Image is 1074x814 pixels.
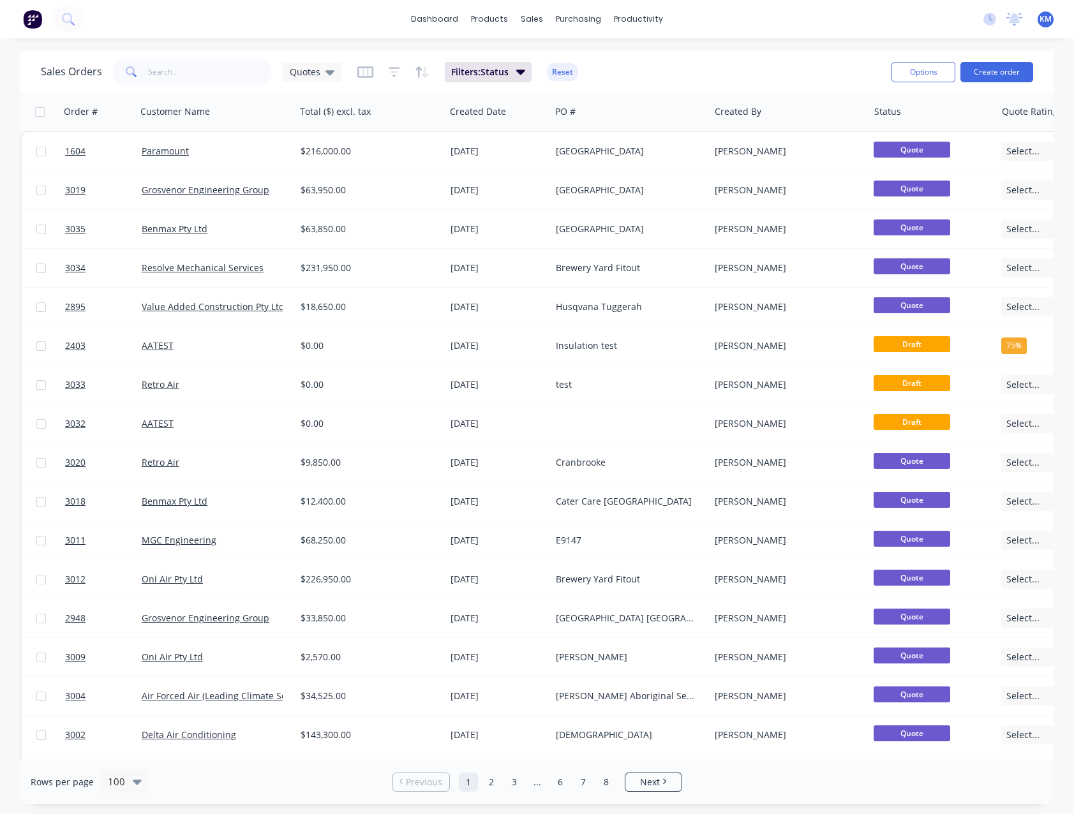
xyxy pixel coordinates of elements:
span: KM [1040,13,1052,25]
a: 3011 [65,521,142,559]
div: Created Date [450,105,506,118]
ul: Pagination [387,773,687,792]
div: [DATE] [451,378,546,391]
div: 75% [1001,337,1027,354]
div: $0.00 [301,339,433,352]
span: 3018 [65,495,86,508]
div: [DATE] [451,223,546,235]
div: $0.00 [301,378,433,391]
a: 3033 [65,366,142,404]
span: Select... [1006,690,1040,702]
div: [DATE] [451,300,546,313]
a: Grosvenor Engineering Group [142,184,269,196]
div: [DATE] [451,456,546,469]
span: 2403 [65,339,86,352]
div: [DATE] [451,573,546,586]
a: 3034 [65,249,142,287]
a: MGC Engineering [142,534,216,546]
a: Benmax Pty Ltd [142,495,207,507]
a: Retro Air [142,378,179,390]
div: $63,950.00 [301,184,433,196]
span: Quote [874,219,950,235]
a: Page 2 [482,773,501,792]
input: Search... [148,59,272,85]
button: Reset [547,63,578,81]
span: 3011 [65,534,86,547]
span: Quote [874,725,950,741]
span: 3032 [65,417,86,430]
span: 3009 [65,651,86,663]
span: Select... [1006,573,1040,586]
div: [DATE] [451,651,546,663]
div: [PERSON_NAME] [715,534,856,547]
a: Air Forced Air (Leading Climate Solutions) [142,690,318,702]
span: Draft [874,414,950,430]
div: [PERSON_NAME] [715,495,856,508]
div: [GEOGRAPHIC_DATA] [556,145,697,158]
span: Quotes [290,65,320,78]
span: 2948 [65,612,86,625]
span: Select... [1006,651,1040,663]
div: [DATE] [451,339,546,352]
div: $2,570.00 [301,651,433,663]
div: Insulation test [556,339,697,352]
div: [DATE] [451,690,546,702]
span: 3012 [65,573,86,586]
a: dashboard [405,10,465,29]
a: Page 3 [505,773,524,792]
span: Select... [1006,456,1040,469]
img: Factory [23,10,42,29]
div: [GEOGRAPHIC_DATA] [556,223,697,235]
a: Resolve Mechanical Services [142,262,264,274]
button: Filters:Status [445,62,532,82]
span: Quote [874,492,950,508]
a: 2895 [65,288,142,326]
div: [PERSON_NAME] [715,262,856,274]
div: Created By [715,105,761,118]
div: Quote Rating [1002,105,1058,118]
span: Filters: Status [451,66,509,78]
div: [DATE] [451,145,546,158]
div: [PERSON_NAME] [715,378,856,391]
div: purchasing [549,10,608,29]
div: [DATE] [451,262,546,274]
div: [DEMOGRAPHIC_DATA] [556,729,697,741]
a: Page 1 is your current page [459,773,478,792]
div: E9147 [556,534,697,547]
a: Page 7 [574,773,593,792]
a: Paramount [142,145,189,157]
span: 2895 [65,300,86,313]
div: [PERSON_NAME] [715,339,856,352]
a: Next page [625,776,682,788]
span: Next [640,776,660,788]
a: 3020 [65,443,142,482]
div: [PERSON_NAME] [715,417,856,430]
div: test [556,378,697,391]
span: Select... [1006,495,1040,508]
span: Select... [1006,534,1040,547]
a: Page 6 [551,773,570,792]
span: 3035 [65,223,86,235]
div: Customer Name [140,105,210,118]
a: Previous page [393,776,449,788]
a: 3032 [65,404,142,443]
span: 3034 [65,262,86,274]
a: 3001 [65,755,142,793]
span: Quote [874,181,950,196]
div: Cater Care [GEOGRAPHIC_DATA] [556,495,697,508]
div: $9,850.00 [301,456,433,469]
div: $68,250.00 [301,534,433,547]
button: Create order [960,62,1033,82]
div: [PERSON_NAME] [715,456,856,469]
a: Jump forward [528,773,547,792]
a: Retro Air [142,456,179,468]
span: Draft [874,336,950,352]
div: [PERSON_NAME] [715,651,856,663]
div: $226,950.00 [301,573,433,586]
a: 3002 [65,716,142,754]
div: $231,950.00 [301,262,433,274]
span: Select... [1006,378,1040,391]
div: [PERSON_NAME] Aboriginal Services [556,690,697,702]
div: productivity [608,10,669,29]
a: 2948 [65,599,142,637]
